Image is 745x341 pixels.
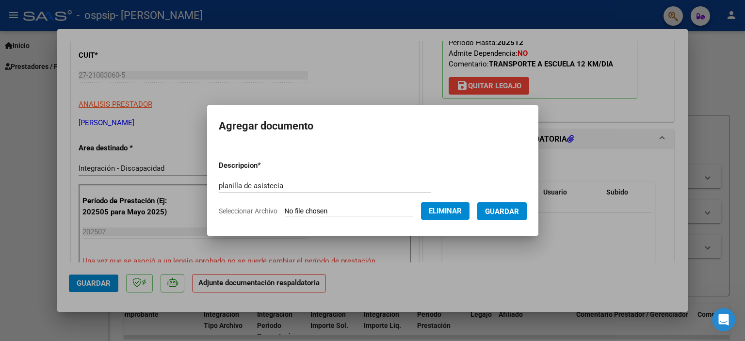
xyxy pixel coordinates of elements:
span: Guardar [485,207,519,216]
iframe: Intercom live chat [712,308,735,331]
span: Seleccionar Archivo [219,207,277,215]
button: Eliminar [421,202,470,220]
p: Descripcion [219,160,311,171]
button: Guardar [477,202,527,220]
span: Eliminar [429,207,462,215]
h2: Agregar documento [219,117,527,135]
